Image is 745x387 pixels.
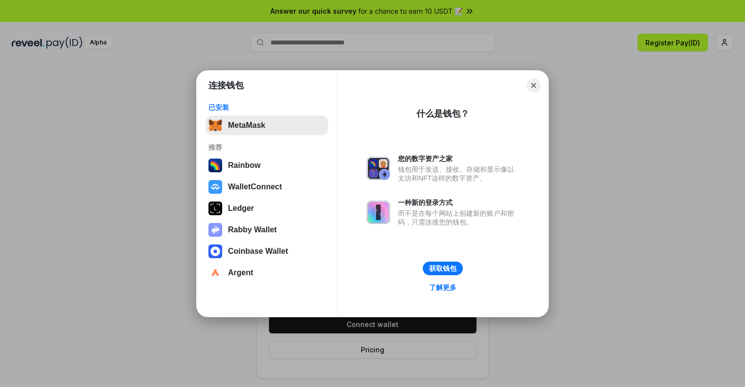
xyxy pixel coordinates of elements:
button: Coinbase Wallet [206,242,328,261]
img: svg+xml,%3Csvg%20width%3D%22120%22%20height%3D%22120%22%20viewBox%3D%220%200%20120%20120%22%20fil... [208,159,222,172]
button: Rabby Wallet [206,220,328,240]
img: svg+xml,%3Csvg%20xmlns%3D%22http%3A%2F%2Fwww.w3.org%2F2000%2Fsvg%22%20fill%3D%22none%22%20viewBox... [367,157,390,180]
button: Close [527,79,540,92]
img: svg+xml,%3Csvg%20fill%3D%22none%22%20height%3D%2233%22%20viewBox%3D%220%200%2035%2033%22%20width%... [208,119,222,132]
img: svg+xml,%3Csvg%20xmlns%3D%22http%3A%2F%2Fwww.w3.org%2F2000%2Fsvg%22%20fill%3D%22none%22%20viewBox... [367,201,390,224]
div: 已安装 [208,103,325,112]
button: Rainbow [206,156,328,175]
div: MetaMask [228,121,265,130]
button: WalletConnect [206,177,328,197]
div: Coinbase Wallet [228,247,288,256]
button: Ledger [206,199,328,218]
div: Ledger [228,204,254,213]
img: svg+xml,%3Csvg%20xmlns%3D%22http%3A%2F%2Fwww.w3.org%2F2000%2Fsvg%22%20width%3D%2228%22%20height%3... [208,202,222,215]
button: Argent [206,263,328,283]
img: svg+xml,%3Csvg%20xmlns%3D%22http%3A%2F%2Fwww.w3.org%2F2000%2Fsvg%22%20fill%3D%22none%22%20viewBox... [208,223,222,237]
div: 而不是在每个网站上创建新的账户和密码，只需连接您的钱包。 [398,209,519,226]
div: 获取钱包 [429,264,456,273]
div: 了解更多 [429,283,456,292]
img: svg+xml,%3Csvg%20width%3D%2228%22%20height%3D%2228%22%20viewBox%3D%220%200%2028%2028%22%20fill%3D... [208,266,222,280]
h1: 连接钱包 [208,80,244,91]
div: Argent [228,268,253,277]
div: Rainbow [228,161,261,170]
div: 您的数字资产之家 [398,154,519,163]
button: 获取钱包 [423,262,463,275]
img: svg+xml,%3Csvg%20width%3D%2228%22%20height%3D%2228%22%20viewBox%3D%220%200%2028%2028%22%20fill%3D... [208,180,222,194]
div: Rabby Wallet [228,225,277,234]
a: 了解更多 [423,281,462,294]
div: 什么是钱包？ [416,108,469,120]
div: 推荐 [208,143,325,152]
button: MetaMask [206,116,328,135]
img: svg+xml,%3Csvg%20width%3D%2228%22%20height%3D%2228%22%20viewBox%3D%220%200%2028%2028%22%20fill%3D... [208,244,222,258]
div: WalletConnect [228,183,282,191]
div: 一种新的登录方式 [398,198,519,207]
div: 钱包用于发送、接收、存储和显示像以太坊和NFT这样的数字资产。 [398,165,519,183]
